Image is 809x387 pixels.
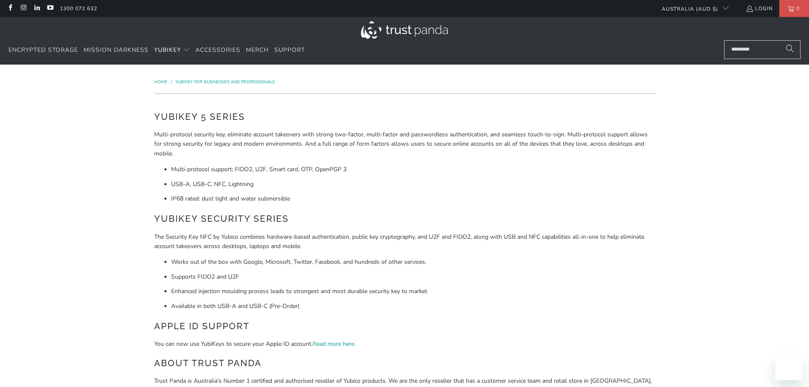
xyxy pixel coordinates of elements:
span: Encrypted Storage [8,46,78,54]
p: The Security Key NFC by Yubico combines hardware-based authentication, public key cryptography, a... [154,232,655,251]
a: Encrypted Storage [8,40,78,60]
a: YubiKey for Businesses and Professionals [175,79,275,85]
nav: Translation missing: en.navigation.header.main_nav [8,40,305,60]
h2: About Trust Panda [154,356,655,370]
a: 1300 072 632 [60,4,97,13]
a: Trust Panda Australia on YouTube [46,5,54,12]
h2: YubiKey Security Series [154,212,655,226]
a: Accessories [195,40,240,60]
span: Merch [246,46,269,54]
a: Login [746,4,773,13]
a: Trust Panda Australia on Instagram [20,5,27,12]
li: Works out of the box with Google, Microsoft, Twitter, Facebook, and hundreds of other services. [171,257,655,267]
li: Supports FIDO2 and U2F [171,272,655,282]
span: Accessories [195,46,240,54]
input: Search... [724,40,801,59]
a: Support [274,40,305,60]
a: Read more here [313,340,354,348]
span: / [171,79,172,85]
img: Trust Panda Australia [361,21,448,39]
li: Available in both USB-A and USB-C (Pre-Order) [171,302,655,311]
li: USB-A, USB-C, NFC, Lightning [171,180,655,189]
span: Mission Darkness [84,46,149,54]
a: Trust Panda Australia on LinkedIn [33,5,40,12]
h2: YubiKey 5 Series [154,110,655,124]
button: Search [779,40,801,59]
a: Merch [246,40,269,60]
p: Multi-protocol security key, eliminate account takeovers with strong two-factor, multi-factor and... [154,130,655,158]
a: Mission Darkness [84,40,149,60]
li: IP68 rated: dust tight and water submersible [171,194,655,203]
p: You can now use YubiKeys to secure your Apple ID account. . [154,339,655,349]
iframe: Button to launch messaging window [775,353,802,380]
li: Multi-protocol support; FIDO2, U2F, Smart card, OTP, OpenPGP 3 [171,165,655,174]
a: Trust Panda Australia on Facebook [6,5,14,12]
a: Home [154,79,169,85]
h2: Apple ID Support [154,319,655,333]
summary: YubiKey [154,40,190,60]
span: Home [154,79,167,85]
span: YubiKey [154,46,181,54]
li: Enhanced injection moulding process leads to strongest and most durable security key to market [171,287,655,296]
span: Support [274,46,305,54]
